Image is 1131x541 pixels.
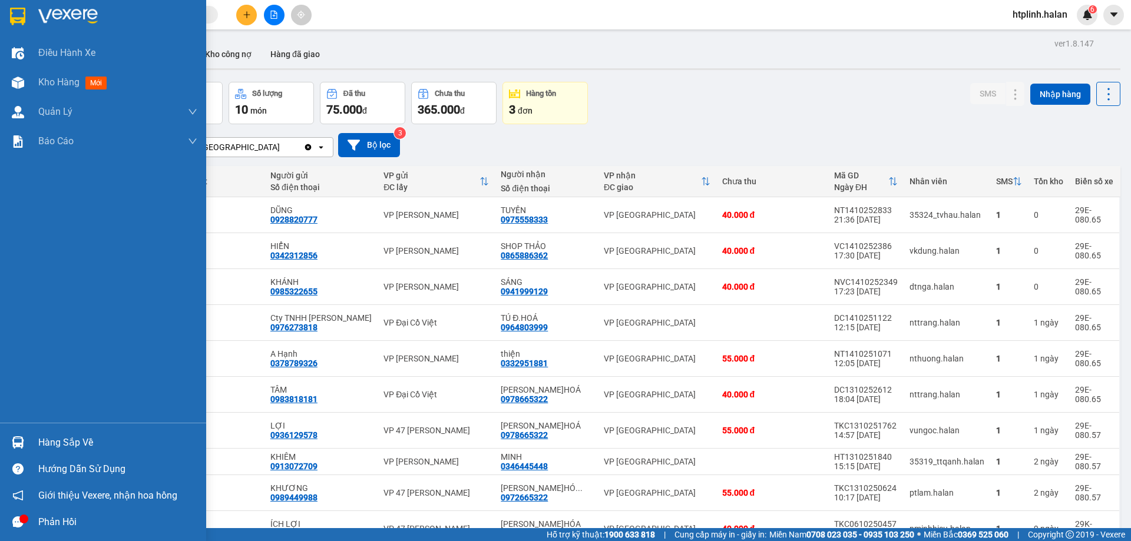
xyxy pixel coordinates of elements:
div: 1 [996,282,1022,291]
div: 29E-080.65 [1075,385,1113,404]
button: Hàng đã giao [261,40,329,68]
span: | [664,528,666,541]
span: đ [362,106,367,115]
span: htplinh.halan [1003,7,1077,22]
div: VC1410252386 [834,241,898,251]
div: 12:05 [DATE] [834,359,898,368]
div: TUYỀN [501,205,592,215]
div: Hướng dẫn sử dụng [38,460,197,478]
span: Hỗ trợ kỹ thuật: [547,528,655,541]
div: 18:04 [DATE] [834,394,898,404]
div: 9 kg [180,435,259,444]
div: 29E-080.57 [1075,452,1113,471]
img: logo.jpg [15,15,103,74]
div: 1 món [180,201,259,210]
div: 0342312856 [270,251,318,260]
div: TKC0610250457 [834,519,898,529]
div: VP [GEOGRAPHIC_DATA] [604,210,710,220]
div: Ngày ĐH [834,182,888,192]
div: VP [GEOGRAPHIC_DATA] [604,282,710,291]
div: SÁNG [501,277,592,287]
div: LỢI [270,421,372,430]
div: Chi tiết [180,177,259,186]
div: 0941999129 [501,287,548,296]
b: GỬI : VP [GEOGRAPHIC_DATA] [15,80,176,120]
div: VP [GEOGRAPHIC_DATA] [604,488,710,497]
img: icon-new-feature [1082,9,1093,20]
div: 0985322655 [270,287,318,296]
div: 1 món [180,273,259,282]
div: 0975558333 [501,215,548,224]
div: 0346445448 [501,462,548,471]
div: 2 [1034,457,1063,466]
button: Kho công nợ [196,40,261,68]
span: ngày [1040,354,1059,363]
span: Giới thiệu Vexere, nhận hoa hồng [38,488,177,503]
li: 271 - [PERSON_NAME] - [GEOGRAPHIC_DATA] - [GEOGRAPHIC_DATA] [110,29,492,44]
span: ngày [1040,426,1059,435]
span: ... [576,483,583,493]
div: 9 [1034,524,1063,533]
div: 1 món [180,452,259,462]
div: 0.5 kg [180,255,259,265]
div: 12:15 [DATE] [834,323,898,332]
div: Bất kỳ [180,390,259,399]
div: VP [GEOGRAPHIC_DATA] [604,246,710,255]
button: file-add [264,5,285,25]
div: 0989449988 [270,493,318,502]
div: Người gửi [270,171,372,180]
div: ÍCH LỢI [270,519,372,529]
span: ⚪️ [917,532,921,537]
div: Hàng tồn [526,89,556,98]
div: Bất kỳ [180,282,259,291]
div: DC1410251122 [834,313,898,323]
div: 1 món [180,515,259,524]
div: VP [GEOGRAPHIC_DATA] [604,354,710,363]
span: 3 [509,102,515,117]
div: VP 47 [PERSON_NAME] [383,488,489,497]
span: down [188,137,197,146]
div: 0976273818 [270,323,318,332]
div: Số lượng [252,89,282,98]
div: DŨNG [270,205,372,215]
div: 40.000 đ [722,246,822,255]
div: VP [PERSON_NAME] [383,457,489,466]
div: Biển số xe [1075,177,1113,186]
div: 29E-080.65 [1075,241,1113,260]
div: 0 [1034,282,1063,291]
div: 17:30 [DATE] [834,251,898,260]
div: 1 [1034,426,1063,435]
span: ngày [1040,390,1059,399]
div: Bất kỳ [180,318,259,327]
div: Nhân viên [910,177,984,186]
span: | [1017,528,1019,541]
div: 0972665322 [501,493,548,502]
span: 365.000 [418,102,460,117]
img: warehouse-icon [12,436,24,449]
div: 0936129578 [270,430,318,440]
div: 40.000 đ [722,210,822,220]
strong: 1900 633 818 [604,530,655,539]
div: 29E-080.65 [1075,313,1113,332]
div: VP Đại Cồ Việt [383,318,489,327]
div: 40.000 đ [722,524,822,533]
div: SHOP THẢO [501,241,592,251]
div: ptlam.halan [910,488,984,497]
div: 35324_tvhau.halan [910,210,984,220]
div: VP [PERSON_NAME] [383,354,489,363]
div: 29E-080.57 [1075,421,1113,440]
img: logo-vxr [10,8,25,25]
div: 1 món [180,416,259,426]
div: 0.2 kg [180,291,259,301]
span: Điều hành xe [38,45,95,60]
div: VP [PERSON_NAME] [383,210,489,220]
div: 29E-080.65 [1075,277,1113,296]
div: 0978665322 [501,394,548,404]
button: Hàng tồn3đơn [502,82,588,124]
div: VP [GEOGRAPHIC_DATA] [604,426,710,435]
div: Bất kỳ [180,354,259,363]
th: Toggle SortBy [598,166,716,197]
strong: 0708 023 035 - 0935 103 250 [806,530,914,539]
div: 3 kg [180,497,259,507]
div: 0378789326 [270,359,318,368]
